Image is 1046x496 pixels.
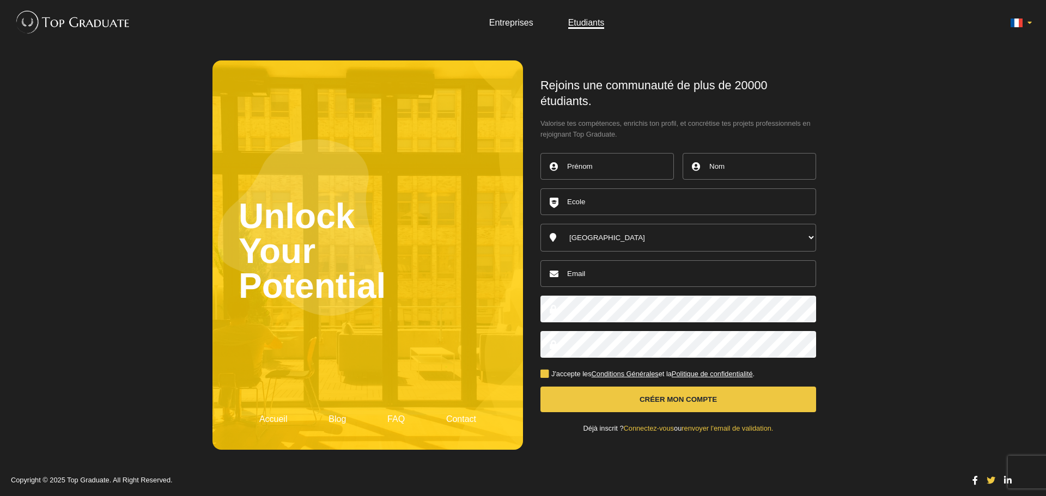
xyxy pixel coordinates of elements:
a: Conditions Générales [592,370,659,378]
p: Copyright © 2025 Top Graduate. All Right Reserved. [11,477,960,484]
a: Accueil [259,414,288,424]
a: Etudiants [568,18,605,27]
a: Politique de confidentialité [672,370,753,378]
input: Prénom [540,153,674,180]
label: J'accepte les et la . [540,371,755,378]
a: renvoyer l'email de validation. [682,424,773,432]
a: Entreprises [489,18,533,27]
img: Top Graduate [11,5,130,38]
input: Email [540,260,816,287]
div: Déjà inscrit ? ou [540,425,816,432]
span: Valorise tes compétences, enrichis ton profil, et concrétise tes projets professionnels en rejoig... [540,118,816,140]
button: Créer mon compte [540,387,816,412]
a: Contact [446,414,476,424]
a: Connectez-vous [624,424,674,432]
input: Ecole [540,188,816,215]
a: FAQ [387,414,405,424]
h1: Rejoins une communauté de plus de 20000 étudiants. [540,78,816,109]
a: Blog [329,414,346,424]
input: Nom [683,153,816,180]
h2: Unlock Your Potential [239,87,497,414]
